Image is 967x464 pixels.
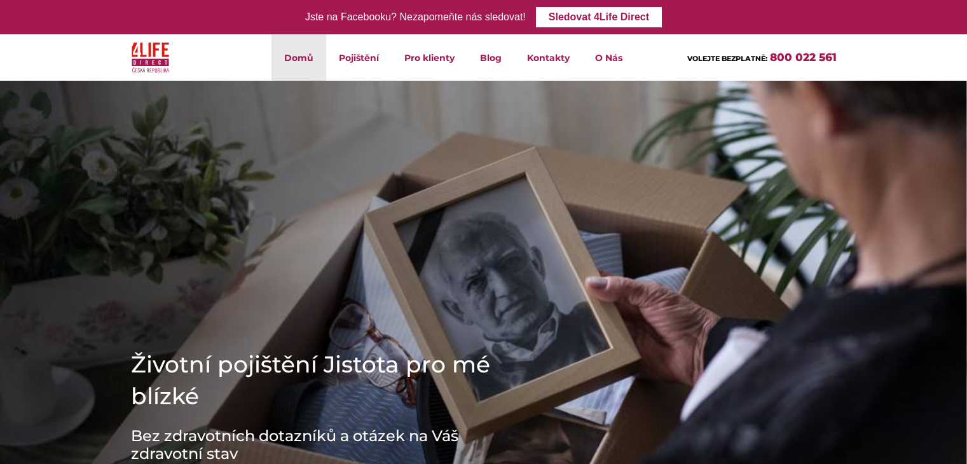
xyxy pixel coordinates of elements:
img: 4Life Direct Česká republika logo [132,39,170,76]
h1: Životní pojištění Jistota pro mé blízké [131,348,512,412]
div: Jste na Facebooku? Nezapomeňte nás sledovat! [305,8,526,27]
h3: Bez zdravotních dotazníků a otázek na Váš zdravotní stav [131,427,512,463]
a: Kontakty [514,34,582,81]
a: Domů [271,34,326,81]
a: Blog [467,34,514,81]
a: Sledovat 4Life Direct [536,7,662,27]
span: VOLEJTE BEZPLATNĚ: [687,54,767,63]
a: 800 022 561 [770,51,837,64]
